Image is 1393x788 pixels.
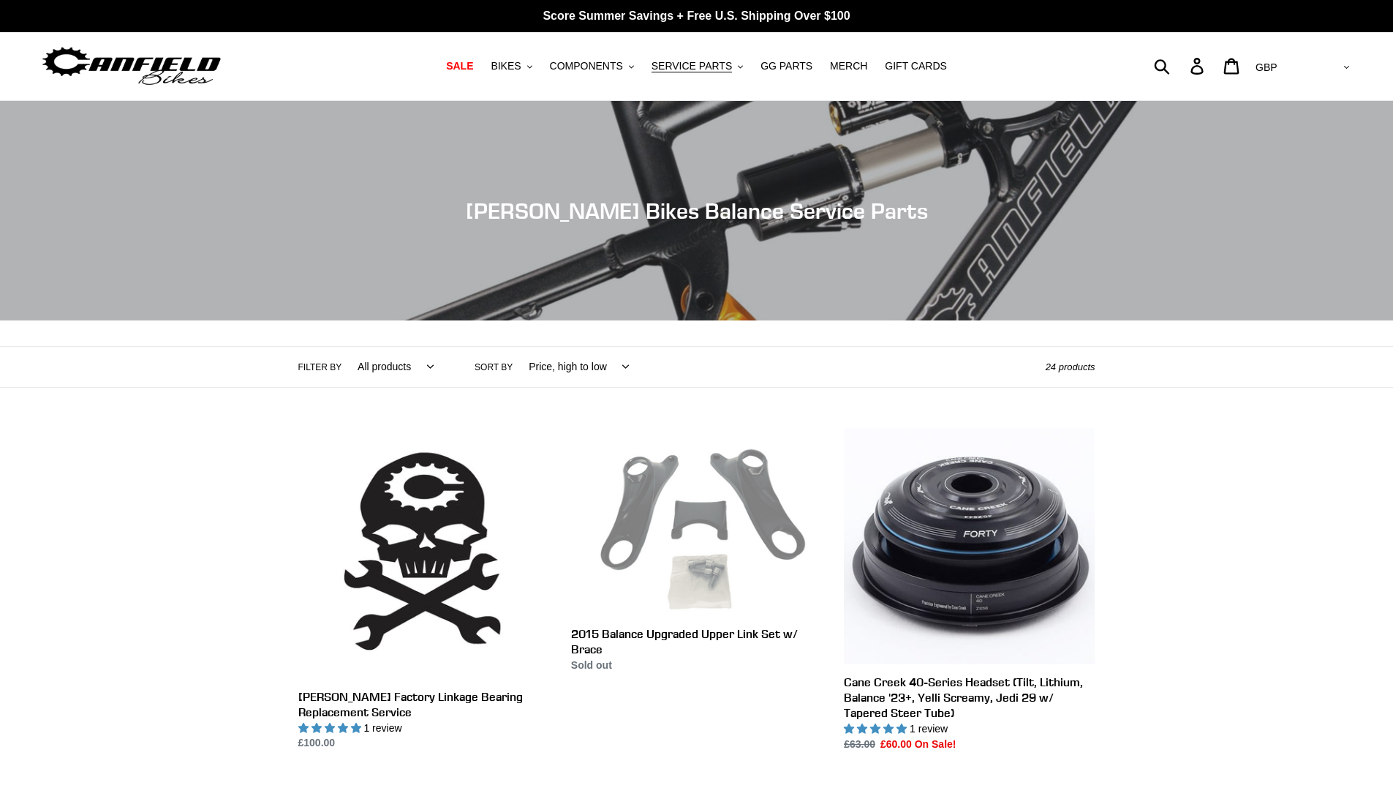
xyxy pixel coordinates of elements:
button: SERVICE PARTS [644,56,750,76]
a: SALE [439,56,480,76]
span: [PERSON_NAME] Bikes Balance Service Parts [466,198,928,224]
span: MERCH [830,60,867,72]
span: BIKES [491,60,521,72]
a: GIFT CARDS [877,56,954,76]
span: SALE [446,60,473,72]
span: GG PARTS [760,60,812,72]
a: MERCH [823,56,875,76]
a: GG PARTS [753,56,820,76]
label: Sort by [475,361,513,374]
button: COMPONENTS [543,56,641,76]
input: Search [1162,50,1199,82]
span: COMPONENTS [550,60,623,72]
button: BIKES [483,56,539,76]
label: Filter by [298,361,342,374]
span: SERVICE PARTS [652,60,732,72]
img: Canfield Bikes [40,43,223,89]
span: GIFT CARDS [885,60,947,72]
span: 24 products [1046,361,1095,372]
